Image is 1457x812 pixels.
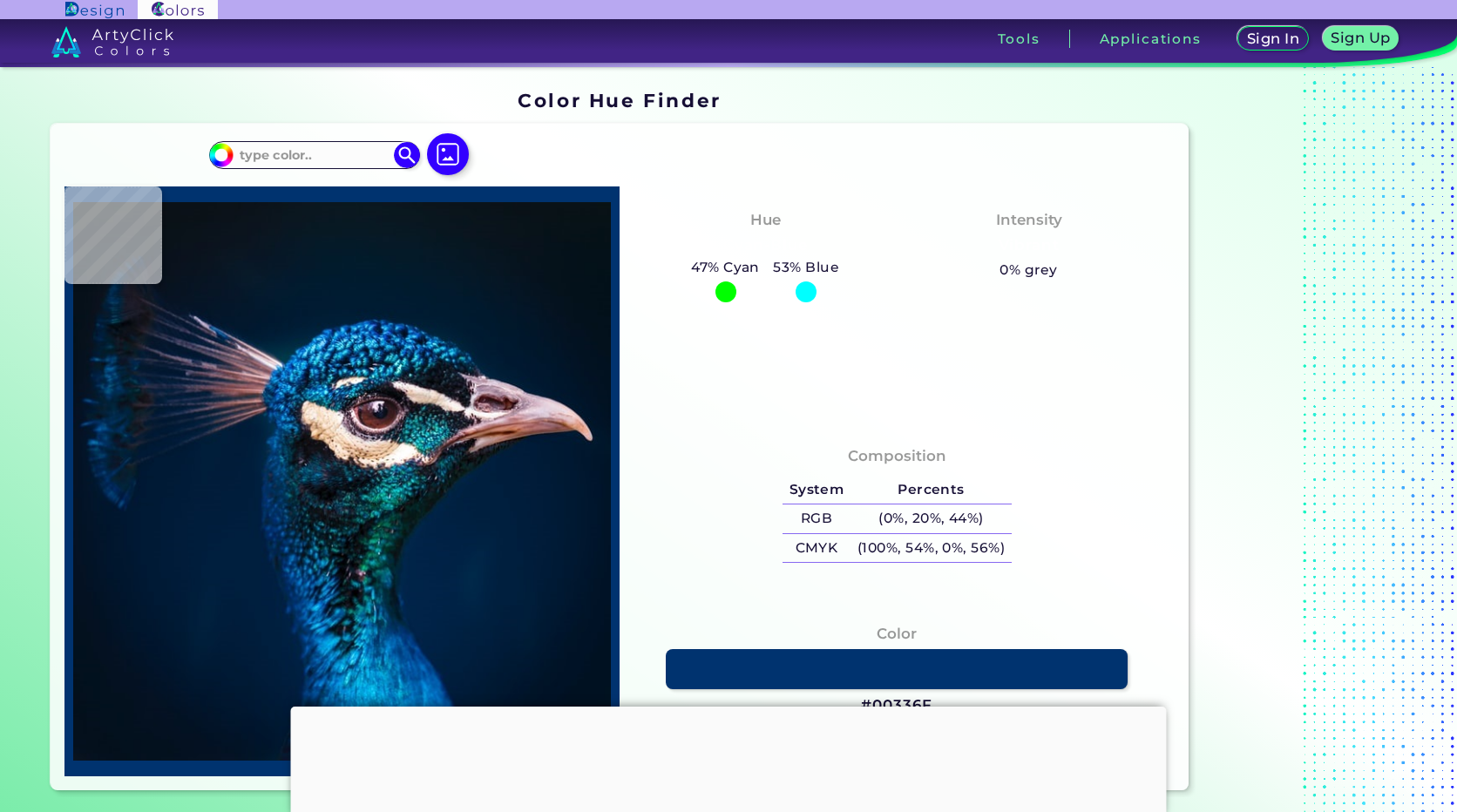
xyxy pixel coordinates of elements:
[850,534,1012,563] h5: (100%, 54%, 0%, 56%)
[767,256,846,279] h5: 53% Blue
[1326,28,1395,50] a: Sign Up
[991,235,1067,256] h3: Vibrant
[684,256,766,279] h5: 47% Cyan
[783,476,850,504] h5: System
[1100,32,1202,45] h3: Applications
[861,695,932,716] h3: #00336F
[998,32,1040,45] h3: Tools
[51,26,174,58] img: logo_artyclick_colors_white.svg
[750,207,781,233] h4: Hue
[1000,259,1057,281] h5: 0% grey
[783,504,850,533] h5: RGB
[1196,83,1413,797] iframe: Advertisement
[877,621,917,646] h4: Color
[850,476,1012,504] h5: Percents
[848,443,946,469] h4: Composition
[65,2,124,18] img: ArtyClick Design logo
[850,504,1012,533] h5: (0%, 20%, 44%)
[996,207,1062,233] h4: Intensity
[427,133,469,175] img: icon picture
[73,195,611,768] img: img_pavlin.jpg
[783,534,850,563] h5: CMYK
[394,142,420,168] img: icon search
[716,235,815,256] h3: Cyan-Blue
[1334,31,1388,44] h5: Sign Up
[518,87,721,113] h1: Color Hue Finder
[1250,32,1298,45] h5: Sign In
[234,144,396,167] input: type color..
[1241,28,1305,50] a: Sign In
